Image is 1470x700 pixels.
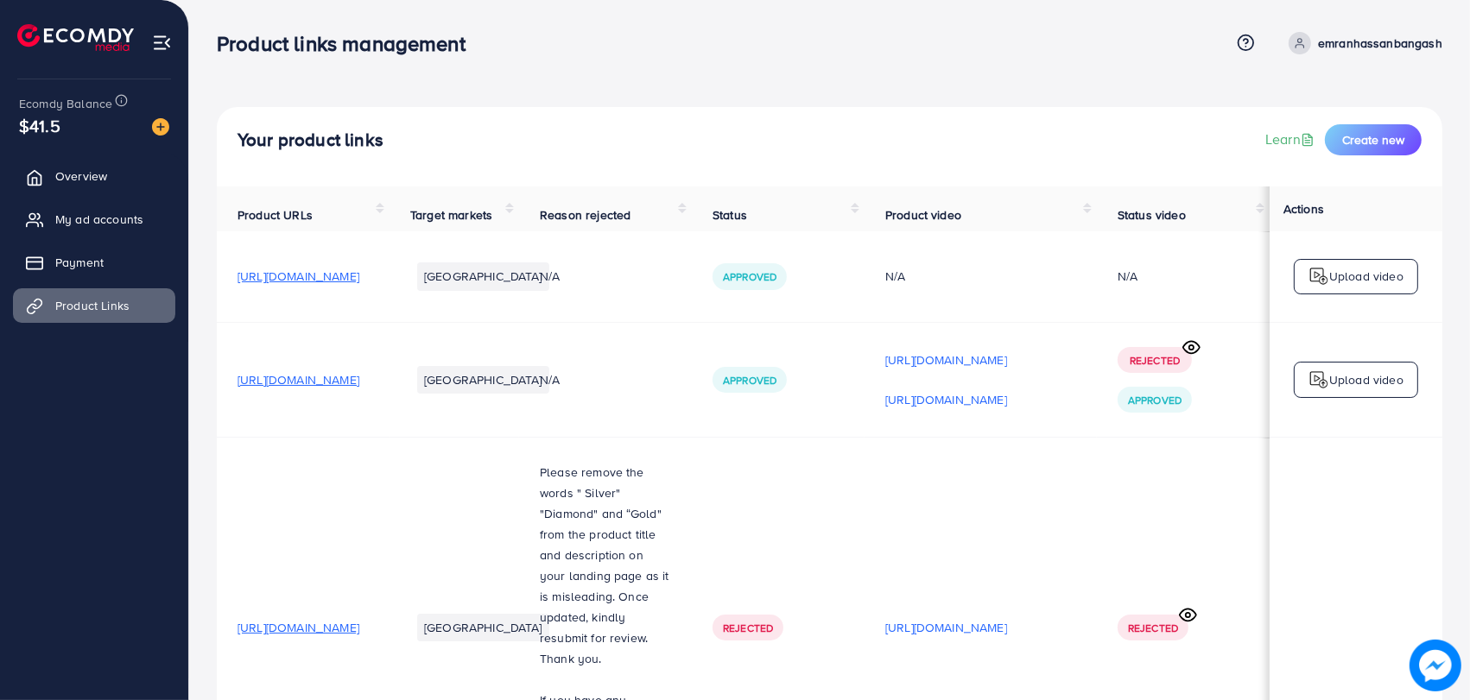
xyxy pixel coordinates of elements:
span: N/A [540,371,560,388]
span: Target markets [410,206,492,224]
span: My ad accounts [55,211,143,228]
p: [URL][DOMAIN_NAME] [885,389,1007,410]
li: [GEOGRAPHIC_DATA] [417,614,549,641]
span: Rejected [723,621,773,635]
span: Product Links [55,297,130,314]
p: Upload video [1329,266,1403,287]
p: emranhassanbangash [1318,33,1442,54]
span: Approved [1128,393,1182,407]
span: Product video [885,206,961,224]
a: Learn [1265,129,1318,149]
p: [URL][DOMAIN_NAME] [885,350,1007,370]
span: Status video [1118,206,1186,224]
span: $41.5 [19,113,60,138]
p: [URL][DOMAIN_NAME] [885,617,1007,638]
div: N/A [1118,268,1137,285]
span: [URL][DOMAIN_NAME] [238,619,359,636]
span: Approved [723,373,776,388]
img: logo [1308,369,1329,390]
div: N/A [885,268,1076,285]
span: Rejected [1130,353,1180,368]
button: Create new [1325,124,1422,155]
span: Product URLs [238,206,313,224]
a: Product Links [13,288,175,323]
span: Actions [1283,200,1324,218]
h4: Your product links [238,129,383,151]
a: Overview [13,159,175,193]
a: emranhassanbangash [1282,32,1442,54]
h3: Product links management [217,31,479,56]
p: Please remove the words " Silver" "Diamond" and “Gold" from the product title and description on ... [540,462,671,669]
img: image [152,118,169,136]
span: Overview [55,167,107,185]
a: Payment [13,245,175,280]
span: N/A [540,268,560,285]
img: menu [152,33,172,53]
a: My ad accounts [13,202,175,236]
li: [GEOGRAPHIC_DATA] [417,366,549,394]
span: Ecomdy Balance [19,95,112,112]
span: [URL][DOMAIN_NAME] [238,371,359,388]
span: Status [713,206,747,224]
span: Reason rejected [540,206,630,224]
span: Rejected [1128,621,1178,635]
span: Approved [723,269,776,284]
p: Upload video [1329,369,1403,390]
img: image [1410,640,1461,691]
img: logo [1308,266,1329,287]
span: Payment [55,254,104,271]
span: [URL][DOMAIN_NAME] [238,268,359,285]
span: Create new [1342,131,1404,148]
img: logo [17,24,134,51]
li: [GEOGRAPHIC_DATA] [417,262,549,290]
